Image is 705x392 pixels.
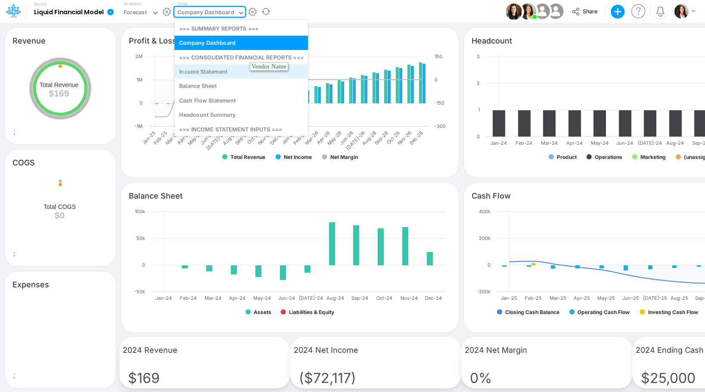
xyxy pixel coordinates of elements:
text: Mar-25 [549,295,566,301]
input: Type a title here [12,31,55,49]
text: [DATE]-24 [299,295,323,301]
text: Mar-26 [304,130,320,146]
text: [DATE]-25 [205,130,226,151]
text: Feb-24 [180,295,197,301]
text: 0 [488,262,491,268]
text: Apr-24 [566,140,583,146]
div: Balance Sheet [174,79,308,93]
b: Liquid Financial Model [34,9,103,16]
text: May-26 [326,130,343,147]
text: Jun-25 [199,130,215,146]
input: Type a title here [128,31,366,49]
img: User Image Icon [506,3,522,20]
text: Sep-26 [373,130,389,146]
text: Dec-26 [408,130,424,146]
text: Nov-24 [400,295,417,301]
span: Share [583,8,597,14]
label: View [178,0,188,7]
input: Type a title here [12,153,55,171]
text: 0 [140,100,143,106]
text: Aug-26 [361,130,378,147]
span: 0% [470,370,495,386]
text: Operations [595,154,622,160]
text: Nov-26 [396,130,413,146]
text: [DATE]-26 [345,130,366,151]
text: Operating Cash Flow [578,309,630,315]
text: May-25 [597,295,615,301]
text: 1M [137,77,143,83]
text: Dec-25 [269,130,285,146]
text: Mar-24 [205,295,221,301]
text: Jan-25 [501,295,517,301]
img: User Image Icon [520,3,537,20]
div: Company Dashboard [174,36,308,50]
text: -1M [134,123,143,129]
div: ; [5,53,116,144]
text: May-24 [253,295,270,301]
text: Jun-26 [339,130,354,146]
text: 0 [142,262,145,268]
text: -150 [435,100,444,106]
label: Scenario [124,0,142,7]
div: === CONSOLIDATED FINANCIAL REPORTS === [174,50,308,64]
text: 3 [477,53,480,59]
div: Cash Flow Statement [174,93,308,107]
text: -200k [477,289,491,295]
text: -300 [435,123,446,129]
text: 2 [477,80,480,86]
text: 400k [479,208,491,215]
text: 150 [435,53,442,59]
input: Type a title here [12,275,55,293]
text: Oct-26 [385,130,401,146]
text: Jun-24 [616,140,633,146]
input: Type a title here [128,187,366,204]
text: 50k [137,235,145,241]
a: Notifications [655,6,665,16]
span: ($72,117) [299,370,360,386]
text: Jun-24 [278,295,295,301]
div: === INCOME STATEMENT INPUTS === [174,122,308,136]
text: Liabilities & Equity [289,309,334,315]
text: Nov-25 [257,130,273,146]
div: Income Statement [174,64,308,78]
text: May-25 [186,130,203,147]
text: Apr-26 [315,130,331,146]
text: Jan-26 [280,130,296,146]
button: Share [568,5,603,19]
div: === SUMMARY REPORTS === [174,21,308,35]
text: Mar-25 [164,130,180,146]
text: 0 [435,77,438,83]
text: 100k [135,208,145,215]
text: Jun-25 [622,295,639,301]
text: Product [557,154,577,160]
text: -50k [134,289,145,295]
text: Jan-24 [155,295,172,301]
text: Net Income [284,154,312,160]
text: 0 [477,134,480,140]
text: 200k [479,235,491,241]
text: Sep-25 [234,130,250,146]
img: User Image Icon [533,2,552,21]
text: May-24 [591,140,609,146]
text: Total Revenue [230,154,265,160]
div: ; [5,296,116,388]
text: Net Margin [330,154,358,160]
label: Model [34,2,47,7]
div: ; [5,174,116,266]
text: Assets [254,309,271,315]
img: User Image Icon [546,2,565,21]
text: Marketing [640,154,666,160]
text: 1 [478,107,480,113]
text: Oct-24 [376,295,392,301]
text: Mar-24 [541,140,558,146]
text: Apr-25 [574,295,590,301]
text: Sep-24 [351,295,368,301]
text: Feb-25 [525,295,542,301]
text: [DATE]-24 [638,140,662,146]
text: Oct-25 [246,130,261,146]
text: 2M [135,53,143,59]
text: [DATE]-25 [643,295,667,301]
text: Investing Cash Flow [648,309,698,315]
text: Aug-25 [221,130,238,147]
text: Jan-24 [491,140,507,146]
